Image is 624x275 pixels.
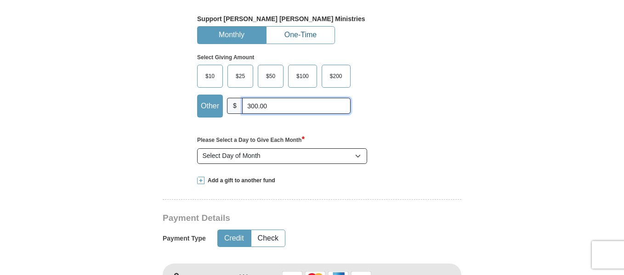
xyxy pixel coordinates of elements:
span: $100 [292,69,313,83]
button: Check [251,230,285,247]
h5: Support [PERSON_NAME] [PERSON_NAME] Ministries [197,15,427,23]
strong: Please Select a Day to Give Each Month [197,137,305,143]
span: $25 [231,69,250,83]
h5: Payment Type [163,235,206,242]
span: $ [227,98,243,114]
span: $50 [261,69,280,83]
strong: Select Giving Amount [197,54,254,61]
label: Other [198,95,222,117]
h3: Payment Details [163,213,397,224]
button: Monthly [198,27,266,44]
span: $200 [325,69,347,83]
button: Credit [218,230,250,247]
input: Other Amount [242,98,351,114]
button: One-Time [267,27,335,44]
span: $10 [201,69,219,83]
span: Add a gift to another fund [204,177,275,185]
